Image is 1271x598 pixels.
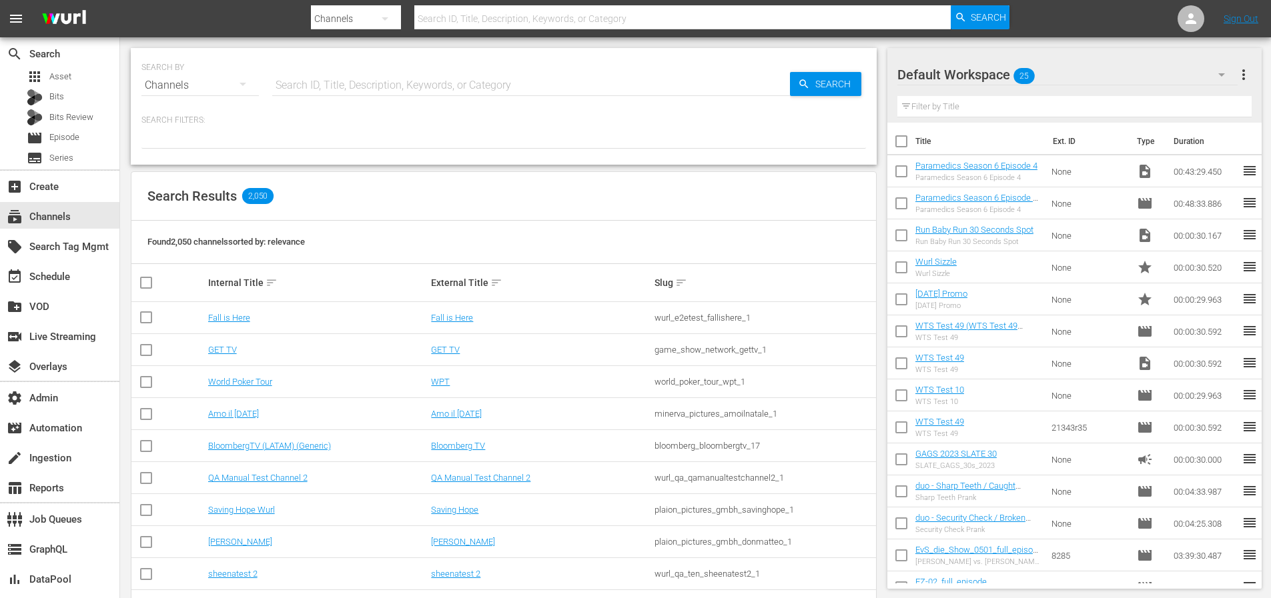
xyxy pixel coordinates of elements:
span: 2,050 [242,188,274,204]
td: 00:00:30.592 [1168,347,1242,379]
div: Bits [27,89,43,105]
button: Search [790,72,861,96]
div: Slug [655,275,874,291]
th: Duration [1166,123,1246,160]
a: Amo il [DATE] [208,409,259,419]
div: Run Baby Run 30 Seconds Spot [915,237,1033,246]
a: QA Manual Test Channel 2 [431,473,530,483]
span: Episode [1137,195,1153,211]
span: Search Tag Mgmt [7,239,23,255]
th: Ext. ID [1045,123,1130,160]
span: Episode [1137,579,1153,595]
span: menu [8,11,24,27]
div: wurl_qa_ten_sheenatest2_1 [655,569,874,579]
a: WTS Test 49 [915,353,964,363]
span: Bits Review [49,111,93,124]
div: Bits Review [27,109,43,125]
a: WTS Test 49 (WTS Test 49 (00:00:00)) [915,321,1023,341]
td: None [1046,187,1132,219]
span: Search [810,72,861,96]
span: reorder [1242,387,1258,403]
div: Wurl Sizzle [915,269,957,278]
span: reorder [1242,227,1258,243]
a: Sign Out [1224,13,1258,24]
span: reorder [1242,419,1258,435]
div: Paramedics Season 6 Episode 4 [915,205,1041,214]
td: 00:00:30.592 [1168,315,1242,347]
a: duo - Sharp Teeth / Caught Cheating [915,481,1021,501]
a: EvS_die_Show_0501_full_episode [915,545,1038,565]
a: sheenatest 2 [208,569,258,579]
td: 00:04:25.308 [1168,507,1242,539]
a: EZ-02_full_episode [915,577,987,587]
a: [PERSON_NAME] [431,537,495,547]
span: more_vert [1236,67,1252,83]
button: Search [951,5,1009,29]
td: 03:39:30.487 [1168,539,1242,571]
span: Episode [49,131,79,144]
td: 00:43:29.450 [1168,155,1242,187]
span: DataPool [7,571,23,587]
td: None [1046,155,1132,187]
td: 00:48:33.886 [1168,187,1242,219]
span: reorder [1242,515,1258,531]
td: None [1046,379,1132,411]
td: None [1046,283,1132,315]
span: sort [675,277,687,289]
a: duo - Security Check / Broken Statue [915,513,1031,533]
span: reorder [1242,483,1258,499]
span: Admin [7,390,23,406]
div: WTS Test 49 [915,365,964,374]
a: WTS Test 49 [915,417,964,427]
span: Channels [7,209,23,225]
p: Search Filters: [141,115,866,126]
th: Type [1129,123,1166,160]
span: Promo [1137,291,1153,307]
div: game_show_network_gettv_1 [655,345,874,355]
span: Promo [1137,259,1153,275]
a: World Poker Tour [208,377,272,387]
span: Job Queues [7,511,23,527]
div: WTS Test 10 [915,397,964,406]
button: more_vert [1236,59,1252,91]
span: Video [1137,355,1153,371]
span: Ingestion [7,450,23,466]
span: sort [266,277,278,289]
span: Asset [49,70,71,83]
img: ans4CAIJ8jUAAAAAAAAAAAAAAAAAAAAAAAAgQb4GAAAAAAAAAAAAAAAAAAAAAAAAJMjXAAAAAAAAAAAAAAAAAAAAAAAAgAT5G... [32,3,96,35]
span: Episode [1137,483,1153,499]
span: reorder [1242,195,1258,211]
div: Channels [141,67,259,104]
span: Video [1137,227,1153,243]
td: None [1046,475,1132,507]
span: Search [971,5,1006,29]
span: GraphQL [7,541,23,557]
a: Saving Hope Wurl [208,505,275,515]
div: bloomberg_bloombergtv_17 [655,441,874,451]
span: reorder [1242,259,1258,275]
a: Paramedics Season 6 Episode 4 [915,161,1037,171]
td: 00:00:29.963 [1168,379,1242,411]
a: GAGS 2023 SLATE 30 [915,449,997,459]
a: Wurl Sizzle [915,257,957,267]
div: SLATE_GAGS_30s_2023 [915,461,997,470]
td: 00:00:30.592 [1168,411,1242,443]
span: Search [7,46,23,62]
span: Episode [1137,387,1153,403]
span: Ad [1137,451,1153,467]
a: [PERSON_NAME] [208,537,272,547]
a: BloombergTV (LATAM) (Generic) [208,441,331,451]
span: Series [27,150,43,166]
div: [PERSON_NAME] vs. [PERSON_NAME] - Die Liveshow [915,557,1041,566]
a: Fall is Here [208,313,250,323]
div: plaion_pictures_gmbh_savinghope_1 [655,505,874,515]
a: WPT [431,377,450,387]
div: world_poker_tour_wpt_1 [655,377,874,387]
div: plaion_pictures_gmbh_donmatteo_1 [655,537,874,547]
span: 25 [1013,62,1035,90]
a: GET TV [431,345,460,355]
span: reorder [1242,291,1258,307]
td: 21343r35 [1046,411,1132,443]
div: WTS Test 49 [915,333,1041,342]
span: Overlays [7,359,23,375]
